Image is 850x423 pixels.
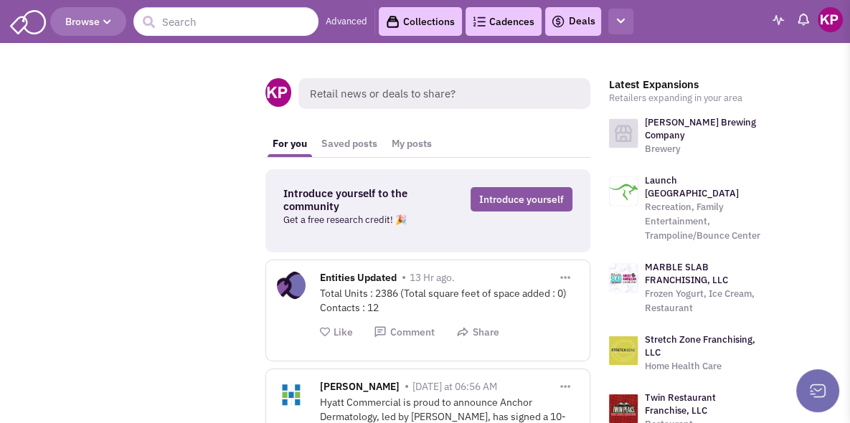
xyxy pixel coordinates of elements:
[334,325,353,338] span: Like
[609,177,638,206] img: logo
[384,130,439,157] a: My posts
[645,391,716,417] a: Twin Restaurant Franchise, LLC
[320,271,397,287] span: Entities Updated
[320,380,400,396] span: [PERSON_NAME]
[374,325,435,339] button: Comment
[645,359,762,374] p: Home Health Care
[314,130,384,157] a: Saved posts
[645,142,762,156] p: Brewery
[65,15,111,28] span: Browse
[645,287,762,315] p: Frozen Yogurt, Ice Cream, Restaurant
[456,325,499,339] button: Share
[50,7,126,36] button: Browse
[379,7,462,36] a: Collections
[609,264,638,293] img: logo
[609,91,762,105] p: Retailers expanding in your area
[320,325,353,339] button: Like
[298,78,590,109] span: Retail news or deals to share?
[645,116,756,141] a: [PERSON_NAME] Brewing Company
[551,13,595,30] a: Deals
[551,13,565,30] img: icon-deals.svg
[609,394,638,423] img: logo
[609,119,638,148] img: logo
[473,16,486,27] img: Cadences_logo.png
[320,286,579,315] div: Total Units : 2386 (Total square feet of space added : 0) Contacts : 12
[645,200,762,243] p: Recreation, Family Entertainment, Trampoline/Bounce Center
[609,336,638,365] img: logo
[645,333,755,358] a: Stretch Zone Franchising, LLC
[645,261,728,286] a: MARBLE SLAB FRANCHISING, LLC
[645,174,739,199] a: Launch [GEOGRAPHIC_DATA]
[10,7,46,34] img: SmartAdmin
[466,7,542,36] a: Cadences
[265,130,314,157] a: For you
[609,78,762,91] h3: Latest Expansions
[326,15,367,29] a: Advanced
[412,380,497,393] span: [DATE] at 06:56 AM
[818,7,843,32] img: Keypoint Partners
[133,7,318,36] input: Search
[283,187,444,213] h3: Introduce yourself to the community
[386,15,400,29] img: icon-collection-lavender-black.svg
[471,187,572,211] a: Introduce yourself
[410,271,455,284] span: 13 Hr ago.
[283,213,444,227] p: Get a free research credit! 🎉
